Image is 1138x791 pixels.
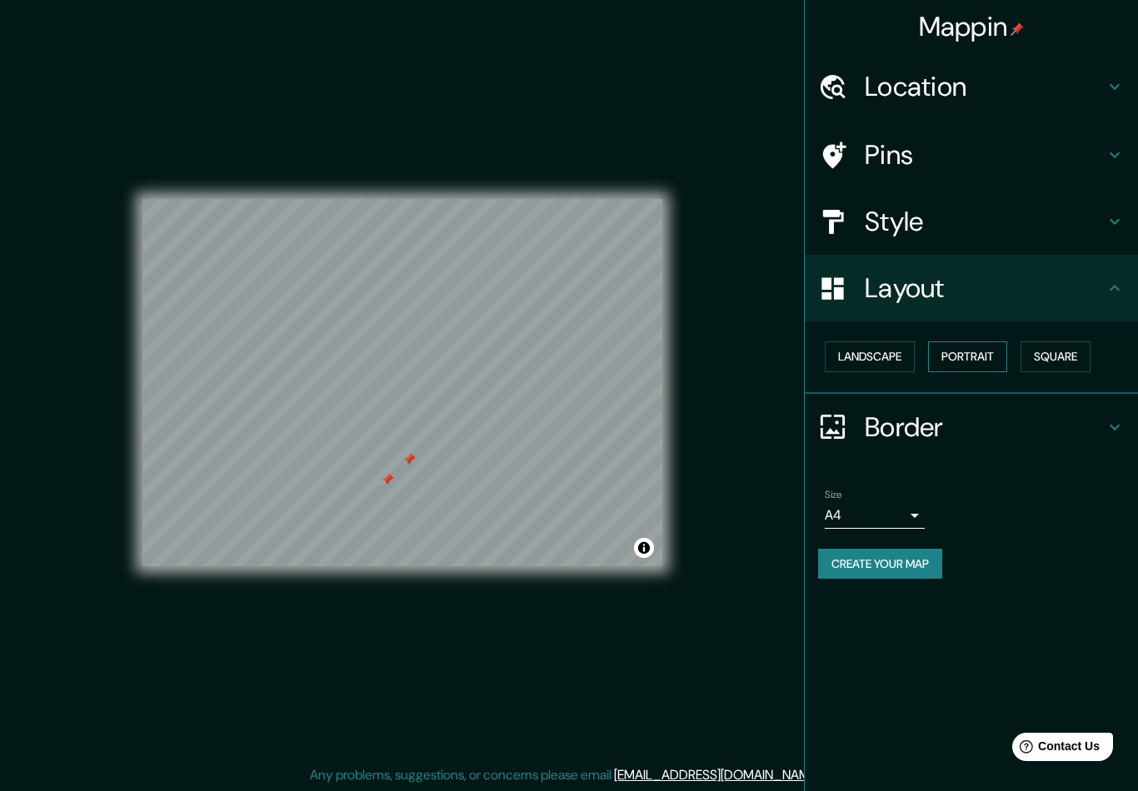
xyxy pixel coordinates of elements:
[805,122,1138,188] div: Pins
[865,205,1105,238] h4: Style
[142,199,662,566] canvas: Map
[919,10,1025,43] h4: Mappin
[1021,341,1091,372] button: Square
[865,410,1105,444] h4: Border
[990,726,1120,773] iframe: Help widget launcher
[614,766,820,784] a: [EMAIL_ADDRESS][DOMAIN_NAME]
[865,138,1105,172] h4: Pins
[825,341,915,372] button: Landscape
[825,487,842,501] label: Size
[818,549,942,580] button: Create your map
[805,53,1138,120] div: Location
[805,394,1138,460] div: Border
[805,188,1138,255] div: Style
[310,765,822,785] p: Any problems, suggestions, or concerns please email .
[928,341,1007,372] button: Portrait
[805,255,1138,321] div: Layout
[865,70,1105,103] h4: Location
[634,538,654,558] button: Toggle attribution
[1011,22,1024,36] img: pin-icon.png
[825,502,925,529] div: A4
[865,271,1105,305] h4: Layout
